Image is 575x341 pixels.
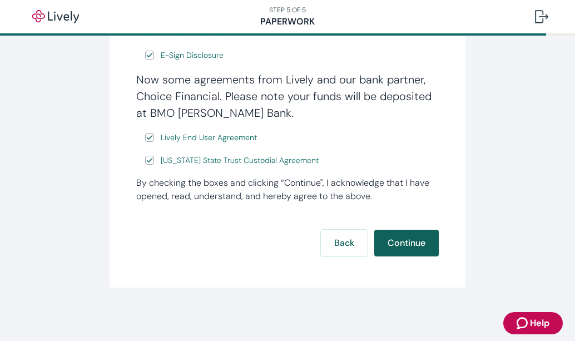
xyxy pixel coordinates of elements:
svg: Zendesk support icon [517,317,530,330]
button: Back [321,230,368,256]
h4: Now some agreements from Lively and our bank partner, Choice Financial. Please note your funds wi... [136,71,439,121]
a: e-sign disclosure document [158,131,259,145]
span: Help [530,317,549,330]
img: Lively [24,10,87,23]
span: E-Sign Disclosure [161,50,224,61]
span: [US_STATE] State Trust Custodial Agreement [161,155,319,166]
button: Log out [526,3,557,30]
button: Continue [374,230,439,256]
span: Lively End User Agreement [161,132,257,144]
div: By checking the boxes and clicking “Continue", I acknowledge that I have opened, read, understand... [136,176,439,203]
a: e-sign disclosure document [158,48,226,62]
a: e-sign disclosure document [158,154,321,167]
button: Zendesk support iconHelp [503,312,563,334]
